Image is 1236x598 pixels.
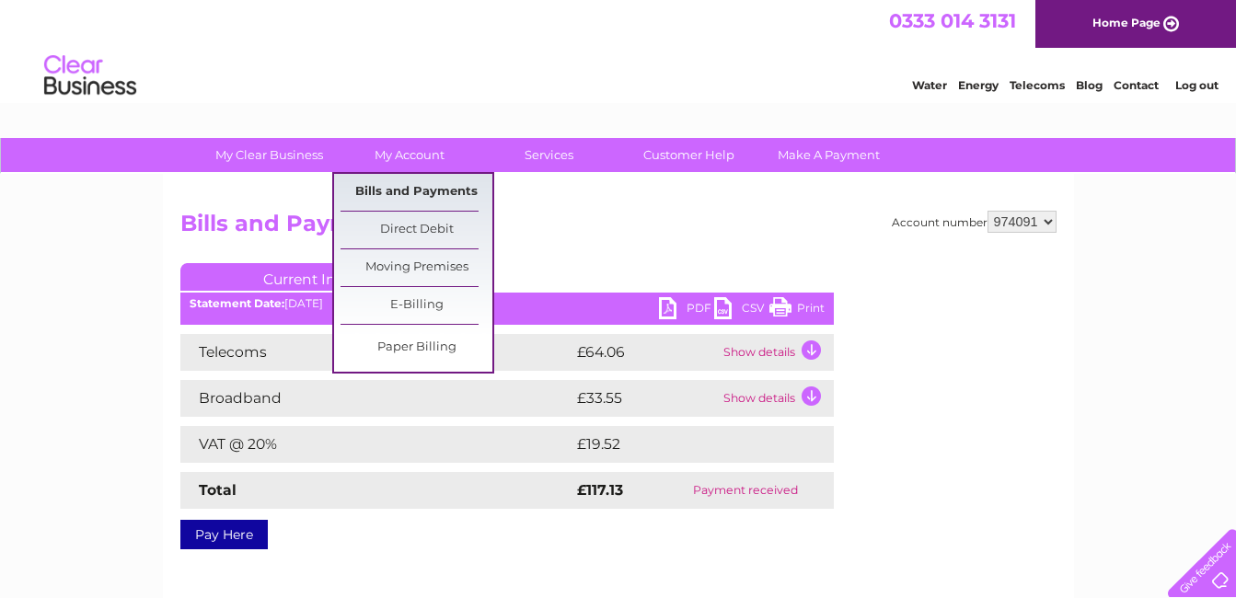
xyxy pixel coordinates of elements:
td: £64.06 [572,334,719,371]
a: E-Billing [341,287,492,324]
td: Show details [719,334,834,371]
a: Services [473,138,625,172]
a: My Clear Business [193,138,345,172]
td: Telecoms [180,334,572,371]
td: Broadband [180,380,572,417]
a: Bills and Payments [341,174,492,211]
a: My Account [333,138,485,172]
a: Current Invoice [180,263,456,291]
h2: Bills and Payments [180,211,1057,246]
a: Make A Payment [753,138,905,172]
b: Statement Date: [190,296,284,310]
div: Account number [892,211,1057,233]
strong: Total [199,481,237,499]
td: VAT @ 20% [180,426,572,463]
a: Customer Help [613,138,765,172]
a: Telecoms [1010,78,1065,92]
td: Payment received [657,472,833,509]
a: Blog [1076,78,1103,92]
a: Energy [958,78,999,92]
a: CSV [714,297,769,324]
td: £19.52 [572,426,795,463]
a: Log out [1175,78,1219,92]
td: Show details [719,380,834,417]
a: Water [912,78,947,92]
div: Clear Business is a trading name of Verastar Limited (registered in [GEOGRAPHIC_DATA] No. 3667643... [184,10,1054,89]
img: logo.png [43,48,137,104]
a: Moving Premises [341,249,492,286]
a: PDF [659,297,714,324]
td: £33.55 [572,380,719,417]
div: [DATE] [180,297,834,310]
a: 0333 014 3131 [889,9,1016,32]
a: Contact [1114,78,1159,92]
a: Print [769,297,825,324]
a: Pay Here [180,520,268,549]
a: Paper Billing [341,329,492,366]
strong: £117.13 [577,481,623,499]
a: Direct Debit [341,212,492,248]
